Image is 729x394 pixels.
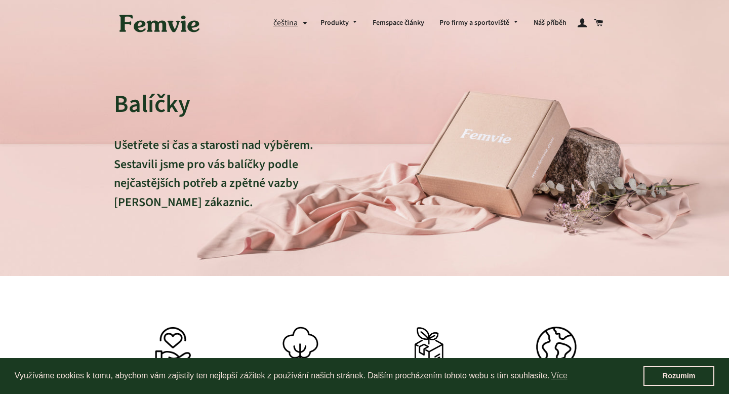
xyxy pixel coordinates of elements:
[526,10,574,36] a: Náš příběh
[114,136,340,231] p: Ušetřete si čas a starosti nad výběrem. Sestavili jsme pro vás balíčky podle nejčastějších potřeb...
[313,10,366,36] a: Produkty
[273,16,313,30] button: čeština
[643,366,714,386] a: dismiss cookie message
[365,10,432,36] a: Femspace články
[432,10,526,36] a: Pro firmy a sportoviště
[15,368,643,383] span: Využíváme cookies k tomu, abychom vám zajistily ten nejlepší zážitek z používání našich stránek. ...
[114,8,205,39] img: Femvie
[114,89,340,120] h2: Balíčky
[550,368,569,383] a: learn more about cookies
